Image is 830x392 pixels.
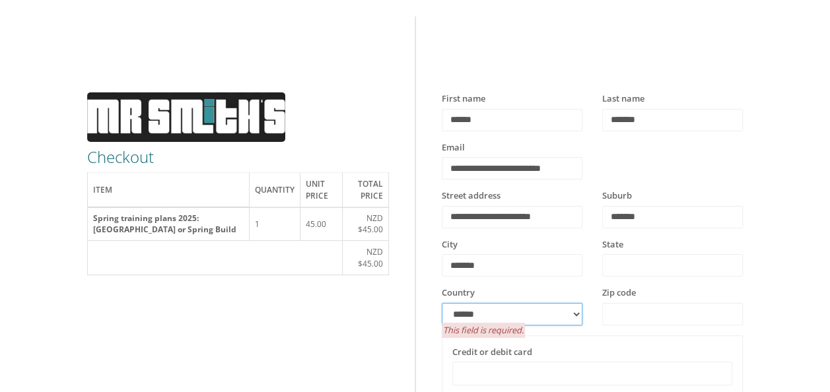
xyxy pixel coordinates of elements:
[300,207,342,241] td: 45.00
[442,286,475,300] label: Country
[461,368,724,379] iframe: Secure card payment input frame
[442,189,501,203] label: Street address
[87,148,388,166] h3: Checkout
[300,173,342,207] th: Unit price
[88,173,250,207] th: Item
[442,141,465,154] label: Email
[602,189,632,203] label: Suburb
[88,207,250,241] th: Spring training plans 2025: [GEOGRAPHIC_DATA] or Spring Build
[87,92,285,142] img: MS-Logo-white3.jpg
[342,173,388,207] th: Total price
[442,238,458,251] label: City
[342,241,388,275] td: NZD $45.00
[249,173,300,207] th: Quantity
[442,323,525,338] span: This field is required.
[442,92,485,106] label: First name
[602,286,636,300] label: Zip code
[602,238,623,251] label: State
[249,207,300,241] td: 1
[342,207,388,241] td: NZD $45.00
[452,346,532,359] label: Credit or debit card
[602,92,644,106] label: Last name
